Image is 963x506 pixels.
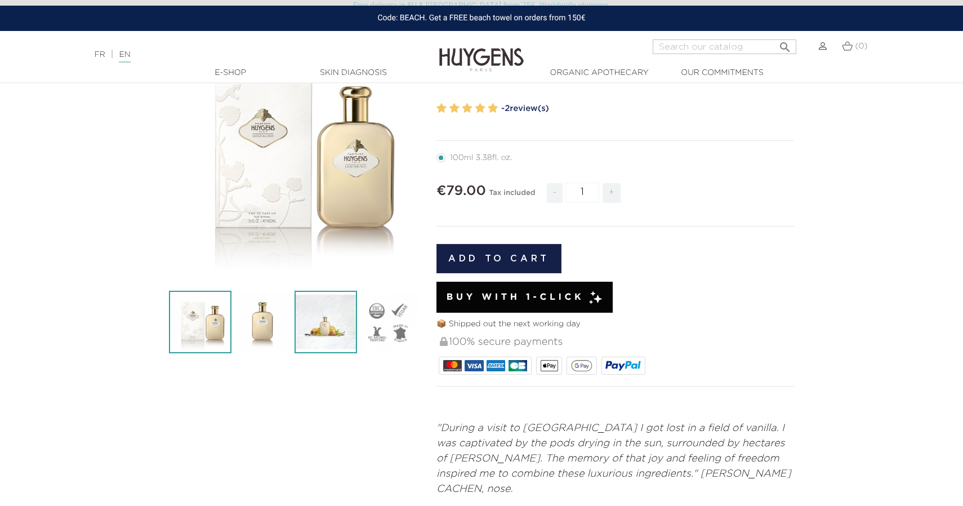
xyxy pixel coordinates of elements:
[855,42,867,50] span: (0)
[436,318,794,330] p: 📦 Shipped out the next working day
[565,183,599,202] input: Quantity
[571,360,592,371] img: google_pay
[439,30,524,73] img: Huygens
[509,360,527,371] img: CB_NATIONALE
[88,48,393,61] div: |
[443,360,462,371] img: MASTERCARD
[449,100,460,117] label: 2
[436,423,791,494] em: "During a visit to [GEOGRAPHIC_DATA] I got lost in a field of vanilla. I was captivated by the po...
[603,183,621,203] span: +
[439,330,794,354] div: 100% secure payments
[501,100,794,117] a: -2review(s)
[465,360,483,371] img: VISA
[436,153,525,162] label: 100ml 3.38fl. oz.
[505,104,510,113] span: 2
[541,360,558,371] img: apple_pay
[436,244,561,273] button: Add to cart
[436,184,486,198] span: €79.00
[174,67,287,79] a: E-Shop
[666,67,778,79] a: Our commitments
[489,181,535,211] div: Tax included
[543,67,656,79] a: Organic Apothecary
[440,337,448,346] img: 100% secure payments
[94,51,105,59] a: FR
[547,183,563,203] span: -
[462,100,472,117] label: 3
[775,36,795,51] button: 
[778,37,792,51] i: 
[488,100,498,117] label: 5
[119,51,130,63] a: EN
[653,39,796,54] input: Search
[436,100,447,117] label: 1
[297,67,409,79] a: Skin Diagnosis
[487,360,505,371] img: AMEX
[475,100,485,117] label: 4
